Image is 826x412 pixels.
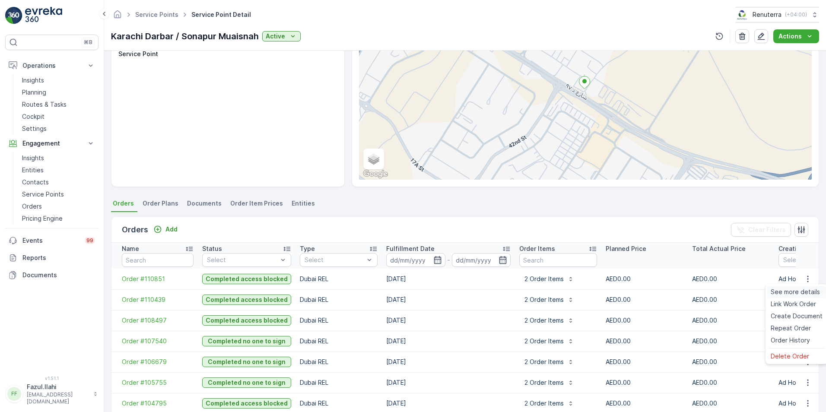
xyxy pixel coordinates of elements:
[206,399,288,408] p: Completed access blocked
[519,334,579,348] button: 2 Order Items
[382,310,515,331] td: [DATE]
[208,378,286,387] p: Completed no one to sign
[692,275,717,282] span: AED0.00
[266,32,285,41] p: Active
[22,166,44,174] p: Entities
[5,383,98,405] button: FFFazul.Ilahi[EMAIL_ADDRESS][DOMAIN_NAME]
[122,378,194,387] a: Order #105755
[207,256,278,264] p: Select
[122,275,194,283] a: Order #110851
[519,293,579,307] button: 2 Order Items
[606,317,631,324] span: AED0.00
[519,253,597,267] input: Search
[208,358,286,366] p: Completed no one to sign
[300,275,378,283] p: Dubai REL
[361,168,390,180] img: Google
[19,86,98,98] a: Planning
[22,100,67,109] p: Routes & Tasks
[111,30,259,43] p: Karachi Darbar / Sonapur Muaisnah
[22,88,46,97] p: Planning
[22,112,44,121] p: Cockpit
[202,398,291,409] button: Completed access blocked
[22,76,44,85] p: Insights
[5,135,98,152] button: Engagement
[5,57,98,74] button: Operations
[524,275,564,283] p: 2 Order Items
[606,275,631,282] span: AED0.00
[606,358,631,365] span: AED0.00
[202,274,291,284] button: Completed access blocked
[122,399,194,408] a: Order #104795
[606,337,631,345] span: AED0.00
[692,244,746,253] p: Total Actual Price
[122,316,194,325] a: Order #108497
[773,29,819,43] button: Actions
[202,315,291,326] button: Completed access blocked
[519,355,579,369] button: 2 Order Items
[292,199,315,208] span: Entities
[524,358,564,366] p: 2 Order Items
[206,275,288,283] p: Completed access blocked
[382,352,515,372] td: [DATE]
[19,200,98,212] a: Orders
[452,253,511,267] input: dd/mm/yyyy
[447,255,450,265] p: -
[519,244,555,253] p: Order Items
[300,244,315,253] p: Type
[122,337,194,345] span: Order #107540
[5,266,98,284] a: Documents
[524,399,564,408] p: 2 Order Items
[606,244,646,253] p: Planned Price
[19,123,98,135] a: Settings
[22,254,95,262] p: Reports
[165,225,178,234] p: Add
[771,300,816,308] span: Link Work Order
[767,286,826,298] a: See more details
[5,376,98,381] span: v 1.51.1
[22,154,44,162] p: Insights
[19,111,98,123] a: Cockpit
[382,331,515,352] td: [DATE]
[230,199,283,208] span: Order Item Prices
[778,244,821,253] p: Creation Type
[300,378,378,387] p: Dubai REL
[748,225,786,234] p: Clear Filters
[771,312,823,320] span: Create Document
[22,124,47,133] p: Settings
[202,244,222,253] p: Status
[22,236,79,245] p: Events
[519,314,579,327] button: 2 Order Items
[86,237,93,244] p: 99
[19,164,98,176] a: Entities
[22,202,42,211] p: Orders
[692,337,717,345] span: AED0.00
[122,253,194,267] input: Search
[135,11,178,18] a: Service Points
[692,296,717,303] span: AED0.00
[150,224,181,235] button: Add
[19,212,98,225] a: Pricing Engine
[19,98,98,111] a: Routes & Tasks
[524,295,564,304] p: 2 Order Items
[5,232,98,249] a: Events99
[113,199,134,208] span: Orders
[122,295,194,304] a: Order #110439
[300,295,378,304] p: Dubai REL
[771,288,820,296] span: See more details
[19,176,98,188] a: Contacts
[300,358,378,366] p: Dubai REL
[22,271,95,279] p: Documents
[606,399,631,407] span: AED0.00
[122,358,194,366] a: Order #106679
[731,223,791,237] button: Clear Filters
[27,391,89,405] p: [EMAIL_ADDRESS][DOMAIN_NAME]
[767,322,826,334] a: Repeat Order
[692,358,717,365] span: AED0.00
[202,295,291,305] button: Completed access blocked
[736,7,819,22] button: Renuterra(+04:00)
[771,336,810,345] span: Order History
[84,39,92,46] p: ⌘B
[7,387,21,401] div: FF
[692,317,717,324] span: AED0.00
